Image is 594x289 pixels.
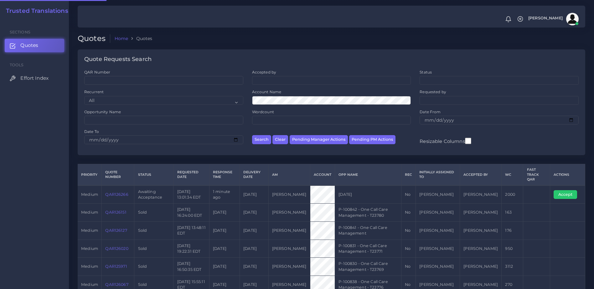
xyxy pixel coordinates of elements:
[525,13,581,25] a: [PERSON_NAME]avatar
[84,56,152,63] h4: Quote Requests Search
[502,221,523,240] td: 176
[401,240,416,258] td: No
[290,135,348,144] button: Pending Manager Actions
[5,39,64,52] a: Quotes
[416,204,460,222] td: [PERSON_NAME]
[272,135,288,144] button: Clear
[335,258,401,276] td: P-100830 - One Call Care Management - T23769
[173,240,209,258] td: [DATE] 19:22:31 EDT
[240,240,268,258] td: [DATE]
[134,164,173,185] th: Status
[128,35,152,42] li: Quotes
[554,190,577,199] button: Accept
[465,137,471,145] input: Resizable Columns
[209,221,240,240] td: [DATE]
[173,258,209,276] td: [DATE] 16:50:35 EDT
[209,204,240,222] td: [DATE]
[268,258,310,276] td: [PERSON_NAME]
[10,63,24,67] span: Tools
[420,137,471,145] label: Resizable Columns
[209,164,240,185] th: Response Time
[105,246,128,251] a: QAR126020
[240,185,268,204] td: [DATE]
[420,69,432,75] label: Status
[10,30,30,34] span: Sections
[240,164,268,185] th: Delivery Date
[335,240,401,258] td: P-100831 - One Call Care Management - T23771
[134,204,173,222] td: Sold
[252,109,274,114] label: Wordcount
[209,258,240,276] td: [DATE]
[115,35,128,42] a: Home
[401,258,416,276] td: No
[173,164,209,185] th: Requested Date
[416,258,460,276] td: [PERSON_NAME]
[105,192,128,197] a: QAR126266
[566,13,579,25] img: avatar
[401,221,416,240] td: No
[416,221,460,240] td: [PERSON_NAME]
[335,204,401,222] td: P-100842 - One Call Care Management - T23780
[81,192,98,197] span: medium
[252,135,271,144] button: Search
[81,282,98,287] span: medium
[84,69,110,75] label: QAR Number
[209,240,240,258] td: [DATE]
[460,204,502,222] td: [PERSON_NAME]
[460,221,502,240] td: [PERSON_NAME]
[20,42,38,49] span: Quotes
[502,164,523,185] th: WC
[460,258,502,276] td: [PERSON_NAME]
[84,129,99,134] label: Date To
[105,282,128,287] a: QAR126067
[105,228,127,233] a: QAR126127
[134,221,173,240] td: Sold
[335,221,401,240] td: P-100841 - One Call Care Management
[528,16,563,20] span: [PERSON_NAME]
[20,75,49,82] span: Effort Index
[460,240,502,258] td: [PERSON_NAME]
[416,185,460,204] td: [PERSON_NAME]
[401,185,416,204] td: No
[252,89,282,94] label: Account Name
[173,185,209,204] td: [DATE] 13:01:34 EDT
[420,109,441,114] label: Date From
[105,210,126,215] a: QAR126151
[240,221,268,240] td: [DATE]
[460,185,502,204] td: [PERSON_NAME]
[2,8,68,15] a: Trusted Translations
[5,72,64,85] a: Effort Index
[81,246,98,251] span: medium
[134,240,173,258] td: Sold
[105,264,127,269] a: QAR125971
[335,164,401,185] th: Opp Name
[349,135,395,144] button: Pending PM Actions
[550,164,585,185] th: Actions
[268,164,310,185] th: AM
[78,164,102,185] th: Priority
[420,89,446,94] label: Requested by
[335,185,401,204] td: [DATE]
[401,204,416,222] td: No
[240,258,268,276] td: [DATE]
[84,109,121,114] label: Opportunity Name
[102,164,134,185] th: Quote Number
[460,164,502,185] th: Accepted by
[240,204,268,222] td: [DATE]
[401,164,416,185] th: REC
[416,240,460,258] td: [PERSON_NAME]
[209,185,240,204] td: 1 minute ago
[78,34,110,43] h2: Quotes
[173,204,209,222] td: [DATE] 16:24:00 EDT
[416,164,460,185] th: Initially Assigned to
[523,164,550,185] th: Fast Track QAR
[554,192,581,196] a: Accept
[81,210,98,215] span: medium
[502,185,523,204] td: 2000
[268,185,310,204] td: [PERSON_NAME]
[502,204,523,222] td: 163
[134,185,173,204] td: Awaiting Acceptance
[268,204,310,222] td: [PERSON_NAME]
[173,221,209,240] td: [DATE] 13:48:11 EDT
[252,69,276,75] label: Accepted by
